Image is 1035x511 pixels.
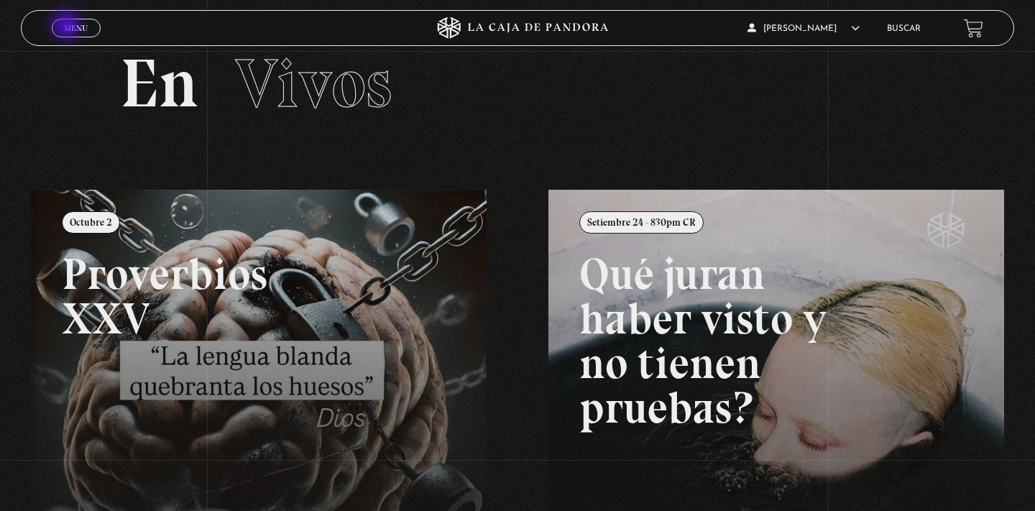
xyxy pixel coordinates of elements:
[64,24,88,32] span: Menu
[120,50,915,118] h2: En
[747,24,860,33] span: [PERSON_NAME]
[235,42,392,124] span: Vivos
[964,19,983,38] a: View your shopping cart
[60,36,93,46] span: Cerrar
[887,24,921,33] a: Buscar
